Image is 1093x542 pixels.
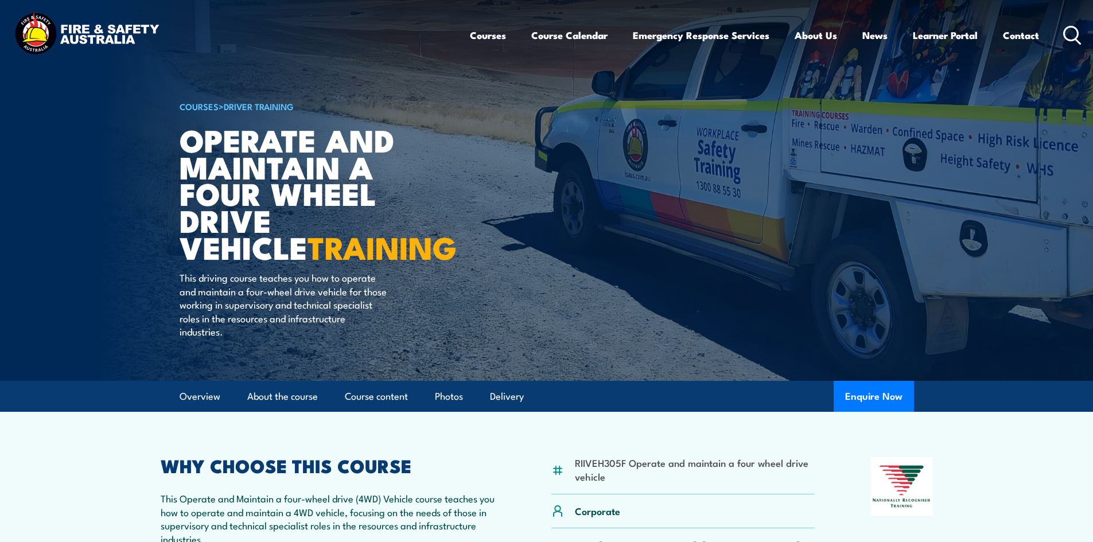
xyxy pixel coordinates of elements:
[1003,20,1039,50] a: Contact
[435,381,463,412] a: Photos
[834,381,914,412] button: Enquire Now
[180,381,220,412] a: Overview
[470,20,506,50] a: Courses
[345,381,408,412] a: Course content
[633,20,769,50] a: Emergency Response Services
[308,223,457,270] strong: TRAINING
[180,99,463,113] h6: >
[247,381,318,412] a: About the course
[871,457,933,516] img: Nationally Recognised Training logo.
[531,20,608,50] a: Course Calendar
[913,20,978,50] a: Learner Portal
[161,457,496,473] h2: WHY CHOOSE THIS COURSE
[490,381,524,412] a: Delivery
[795,20,837,50] a: About Us
[180,271,389,338] p: This driving course teaches you how to operate and maintain a four-wheel drive vehicle for those ...
[575,456,815,483] li: RIIVEH305F Operate and maintain a four wheel drive vehicle
[180,100,219,112] a: COURSES
[180,126,463,260] h1: Operate and Maintain a Four Wheel Drive Vehicle
[575,504,620,517] p: Corporate
[862,20,888,50] a: News
[224,100,294,112] a: Driver Training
